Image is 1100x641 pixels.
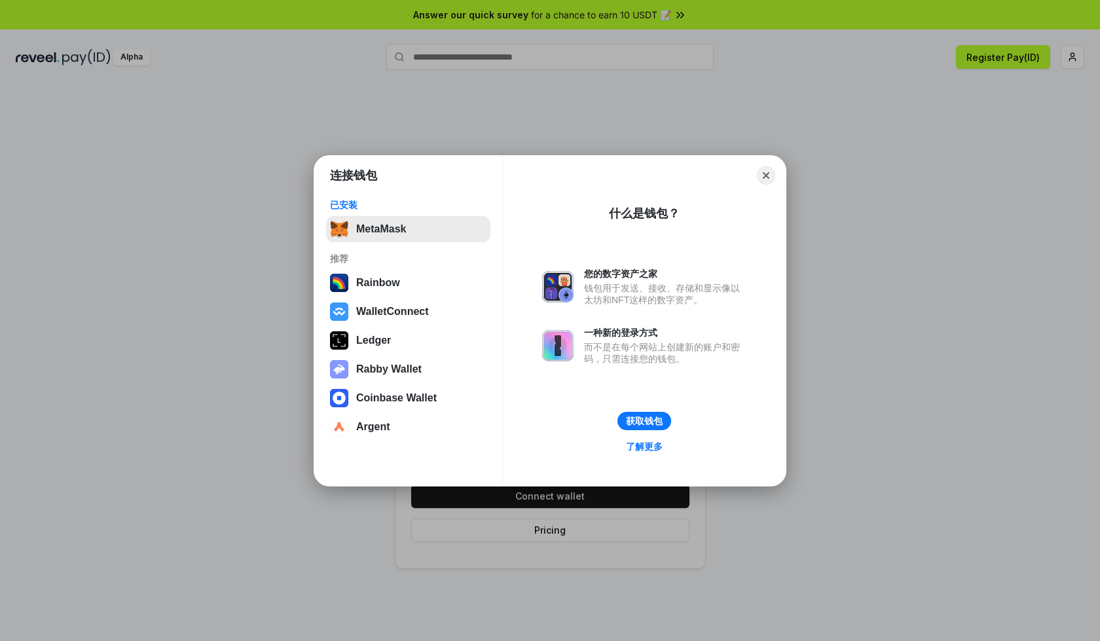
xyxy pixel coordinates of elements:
[626,415,663,427] div: 获取钱包
[330,199,486,211] div: 已安装
[618,438,670,455] a: 了解更多
[330,253,486,265] div: 推荐
[326,327,490,354] button: Ledger
[542,271,574,302] img: svg+xml,%3Csvg%20xmlns%3D%22http%3A%2F%2Fwww.w3.org%2F2000%2Fsvg%22%20fill%3D%22none%22%20viewBox...
[326,270,490,296] button: Rainbow
[330,274,348,292] img: svg+xml,%3Csvg%20width%3D%22120%22%20height%3D%22120%22%20viewBox%3D%220%200%20120%20120%22%20fil...
[626,441,663,452] div: 了解更多
[542,330,574,361] img: svg+xml,%3Csvg%20xmlns%3D%22http%3A%2F%2Fwww.w3.org%2F2000%2Fsvg%22%20fill%3D%22none%22%20viewBox...
[330,418,348,436] img: svg+xml,%3Csvg%20width%3D%2228%22%20height%3D%2228%22%20viewBox%3D%220%200%2028%2028%22%20fill%3D...
[330,168,377,183] h1: 连接钱包
[326,356,490,382] button: Rabby Wallet
[356,277,400,289] div: Rainbow
[757,166,775,185] button: Close
[356,223,406,235] div: MetaMask
[330,220,348,238] img: svg+xml,%3Csvg%20fill%3D%22none%22%20height%3D%2233%22%20viewBox%3D%220%200%2035%2033%22%20width%...
[609,206,680,221] div: 什么是钱包？
[584,282,746,306] div: 钱包用于发送、接收、存储和显示像以太坊和NFT这样的数字资产。
[584,341,746,365] div: 而不是在每个网站上创建新的账户和密码，只需连接您的钱包。
[584,327,746,339] div: 一种新的登录方式
[326,299,490,325] button: WalletConnect
[356,421,390,433] div: Argent
[326,216,490,242] button: MetaMask
[330,302,348,321] img: svg+xml,%3Csvg%20width%3D%2228%22%20height%3D%2228%22%20viewBox%3D%220%200%2028%2028%22%20fill%3D...
[326,414,490,440] button: Argent
[356,392,437,404] div: Coinbase Wallet
[356,335,391,346] div: Ledger
[330,389,348,407] img: svg+xml,%3Csvg%20width%3D%2228%22%20height%3D%2228%22%20viewBox%3D%220%200%2028%2028%22%20fill%3D...
[617,412,671,430] button: 获取钱包
[330,331,348,350] img: svg+xml,%3Csvg%20xmlns%3D%22http%3A%2F%2Fwww.w3.org%2F2000%2Fsvg%22%20width%3D%2228%22%20height%3...
[326,385,490,411] button: Coinbase Wallet
[584,268,746,280] div: 您的数字资产之家
[330,360,348,378] img: svg+xml,%3Csvg%20xmlns%3D%22http%3A%2F%2Fwww.w3.org%2F2000%2Fsvg%22%20fill%3D%22none%22%20viewBox...
[356,306,429,318] div: WalletConnect
[356,363,422,375] div: Rabby Wallet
